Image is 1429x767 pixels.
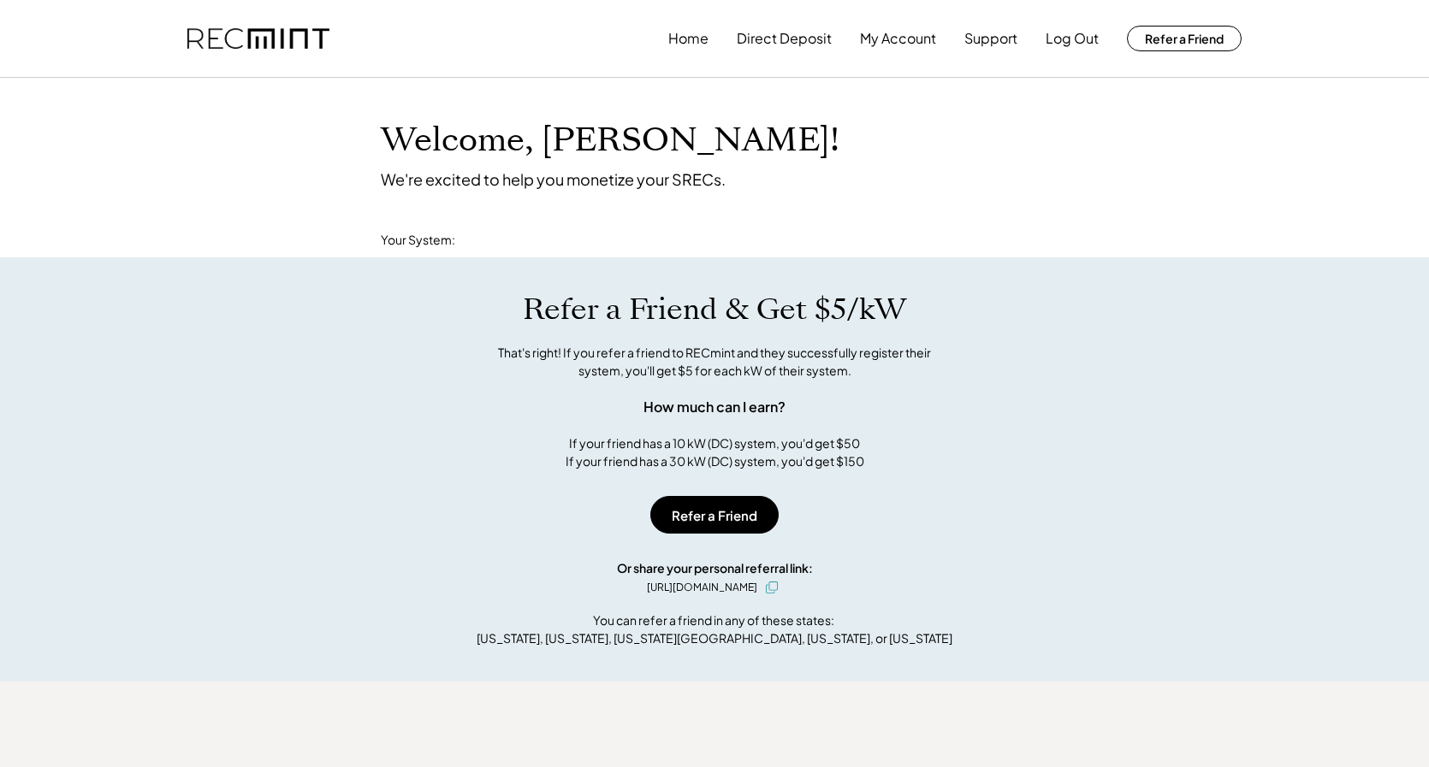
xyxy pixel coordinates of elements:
img: recmint-logotype%403x.png [187,28,329,50]
div: Or share your personal referral link: [617,559,813,577]
div: You can refer a friend in any of these states: [US_STATE], [US_STATE], [US_STATE][GEOGRAPHIC_DATA... [477,611,952,647]
button: Refer a Friend [1127,26,1242,51]
button: Log Out [1046,21,1099,56]
button: Refer a Friend [650,496,779,534]
button: My Account [860,21,936,56]
div: Your System: [381,232,455,249]
button: Support [964,21,1017,56]
h1: Refer a Friend & Get $5/kW [523,292,906,327]
button: click to copy [762,577,782,598]
div: [URL][DOMAIN_NAME] [647,580,757,595]
button: Home [668,21,709,56]
button: Direct Deposit [737,21,832,56]
h1: Welcome, [PERSON_NAME]! [381,121,839,161]
div: That's right! If you refer a friend to RECmint and they successfully register their system, you'l... [479,344,950,380]
div: We're excited to help you monetize your SRECs. [381,169,726,189]
div: If your friend has a 10 kW (DC) system, you'd get $50 If your friend has a 30 kW (DC) system, you... [566,434,864,470]
div: How much can I earn? [643,397,786,417]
